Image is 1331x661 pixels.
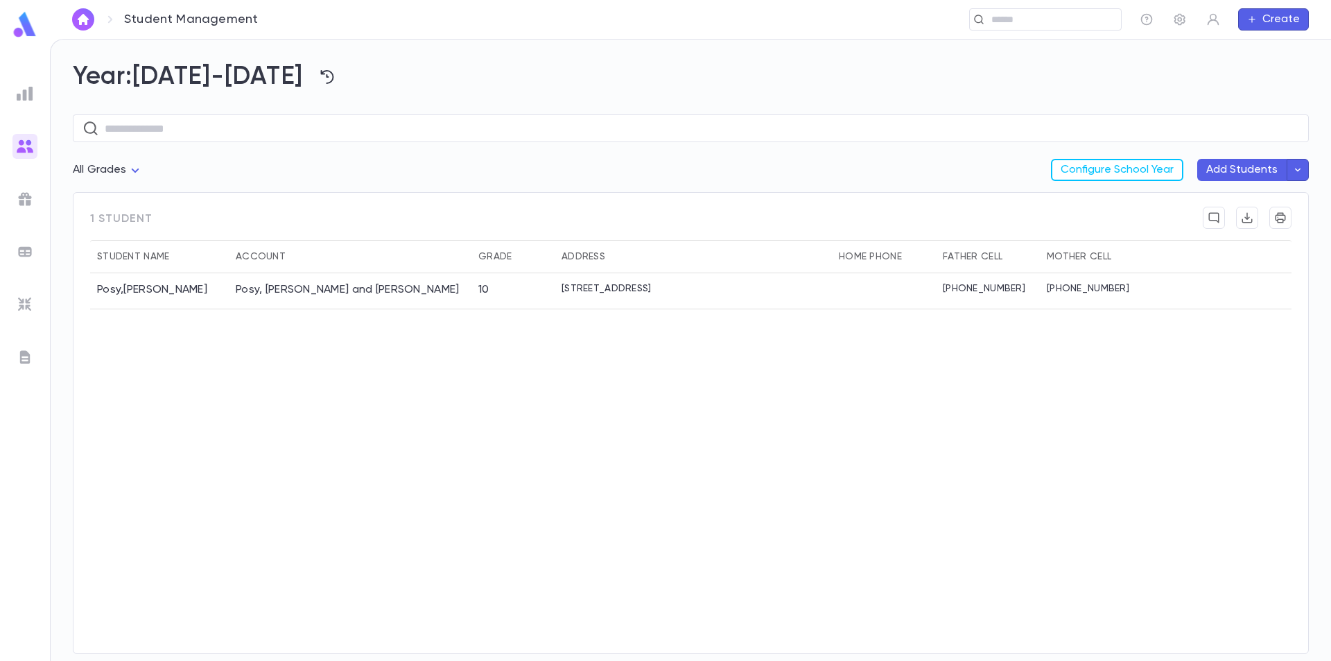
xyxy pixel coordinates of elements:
[1197,159,1287,181] button: Add Students
[839,240,902,273] div: Home Phone
[17,349,33,366] img: letters_grey.7941b92b52307dd3b8a917253454ce1c.svg
[478,283,489,297] div: 10
[1238,8,1309,31] button: Create
[1040,240,1144,273] div: Mother Cell
[471,240,555,273] div: Grade
[90,273,229,309] div: Posy , [PERSON_NAME]
[236,240,286,273] div: Account
[1051,159,1183,181] button: Configure School Year
[73,62,1309,92] h2: Year: [DATE]-[DATE]
[17,85,33,102] img: reports_grey.c525e4749d1bce6a11f5fe2a8de1b229.svg
[17,243,33,260] img: batches_grey.339ca447c9d9533ef1741baa751efc33.svg
[90,240,229,273] div: Student Name
[11,11,39,38] img: logo
[75,14,92,25] img: home_white.a664292cf8c1dea59945f0da9f25487c.svg
[555,240,832,273] div: Address
[97,240,169,273] div: Student Name
[1047,283,1129,294] p: [PHONE_NUMBER]
[17,138,33,155] img: students_gradient.3b4df2a2b995ef5086a14d9e1675a5ee.svg
[17,296,33,313] img: imports_grey.530a8a0e642e233f2baf0ef88e8c9fcb.svg
[1047,240,1111,273] div: Mother Cell
[90,207,153,240] span: 1 student
[562,240,605,273] div: Address
[562,283,651,294] p: [STREET_ADDRESS]
[943,283,1025,294] p: [PHONE_NUMBER]
[943,240,1002,273] div: Father Cell
[229,240,471,273] div: Account
[236,283,459,297] div: Posy, Akiva and Ehster
[478,240,512,273] div: Grade
[936,240,1040,273] div: Father Cell
[73,164,127,175] span: All Grades
[17,191,33,207] img: campaigns_grey.99e729a5f7ee94e3726e6486bddda8f1.svg
[832,240,936,273] div: Home Phone
[73,157,143,184] div: All Grades
[124,12,258,27] p: Student Management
